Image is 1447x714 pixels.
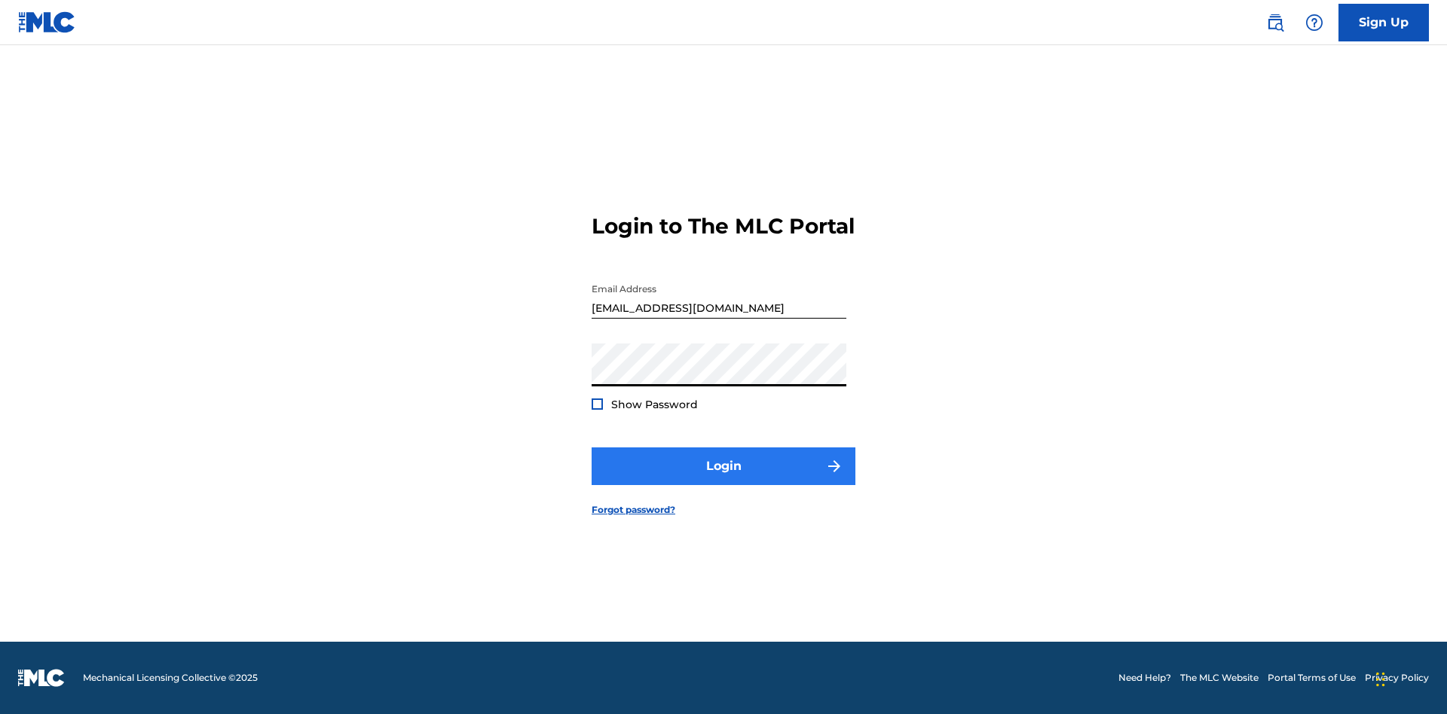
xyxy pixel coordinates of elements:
[592,447,855,485] button: Login
[1376,657,1385,702] div: Drag
[83,671,258,685] span: Mechanical Licensing Collective © 2025
[611,398,698,411] span: Show Password
[825,457,843,475] img: f7272a7cc735f4ea7f67.svg
[1266,14,1284,32] img: search
[1305,14,1323,32] img: help
[592,213,855,240] h3: Login to The MLC Portal
[1180,671,1259,685] a: The MLC Website
[1268,671,1356,685] a: Portal Terms of Use
[1299,8,1329,38] div: Help
[18,669,65,687] img: logo
[1118,671,1171,685] a: Need Help?
[1338,4,1429,41] a: Sign Up
[592,503,675,517] a: Forgot password?
[1365,671,1429,685] a: Privacy Policy
[1372,642,1447,714] iframe: Chat Widget
[18,11,76,33] img: MLC Logo
[1260,8,1290,38] a: Public Search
